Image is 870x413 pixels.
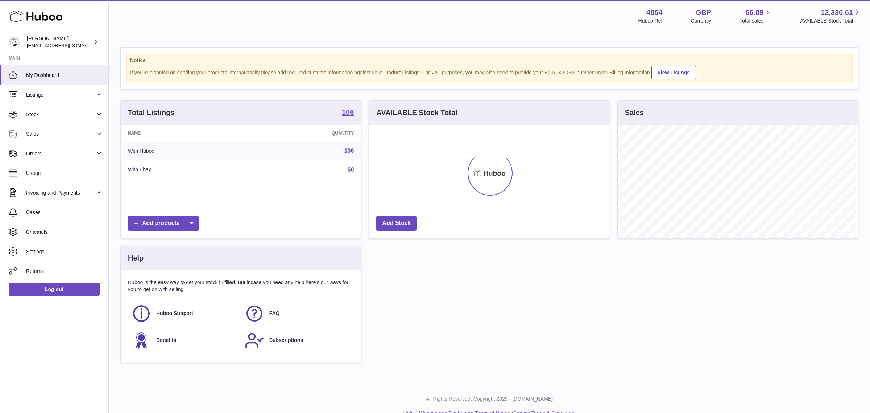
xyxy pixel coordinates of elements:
[26,150,95,157] span: Orders
[27,42,107,48] span: [EMAIL_ADDRESS][DOMAIN_NAME]
[348,167,354,173] a: 60
[800,17,861,24] span: AVAILABLE Stock Total
[121,142,248,160] td: With Huboo
[269,337,303,344] span: Subscriptions
[128,216,199,231] a: Add products
[739,8,772,24] a: 56.89 Total sales
[9,37,20,48] img: internalAdmin-4854@internal.huboo.com
[376,108,457,118] h3: AVAILABLE Stock Total
[26,268,103,275] span: Returns
[625,108,644,118] h3: Sales
[696,8,711,17] strong: GBP
[128,253,144,263] h3: Help
[245,304,351,323] a: FAQ
[651,66,696,79] a: View Listings
[638,17,663,24] div: Huboo Ref
[739,17,772,24] span: Total sales
[26,131,95,138] span: Sales
[128,279,354,293] p: Huboo is the easy way to get your stock fulfilled. But incase you need any help here's our ways f...
[376,216,417,231] a: Add Stock
[26,170,103,177] span: Usage
[132,304,237,323] a: Huboo Support
[26,72,103,79] span: My Dashboard
[26,111,95,118] span: Stock
[115,396,864,402] p: All Rights Reserved. Copyright 2025 - [DOMAIN_NAME]
[128,108,175,118] h3: Total Listings
[646,8,663,17] strong: 4854
[691,17,712,24] div: Currency
[26,248,103,255] span: Settings
[132,331,237,350] a: Benefits
[745,8,763,17] span: 56.89
[121,160,248,179] td: With Ebay
[26,91,95,98] span: Listings
[26,229,103,236] span: Channels
[130,57,849,64] strong: Notice
[156,337,176,344] span: Benefits
[269,310,280,317] span: FAQ
[800,8,861,24] a: 12,330.61 AVAILABLE Stock Total
[821,8,853,17] span: 12,330.61
[248,125,361,142] th: Quantity
[245,331,351,350] a: Subscriptions
[344,148,354,154] a: 106
[27,35,92,49] div: [PERSON_NAME]
[121,125,248,142] th: Name
[130,65,849,79] div: If you're planning on sending your products internationally please add required customs informati...
[26,189,95,196] span: Invoicing and Payments
[26,209,103,216] span: Cases
[342,109,354,117] a: 106
[342,109,354,116] strong: 106
[9,283,100,296] a: Log out
[156,310,193,317] span: Huboo Support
